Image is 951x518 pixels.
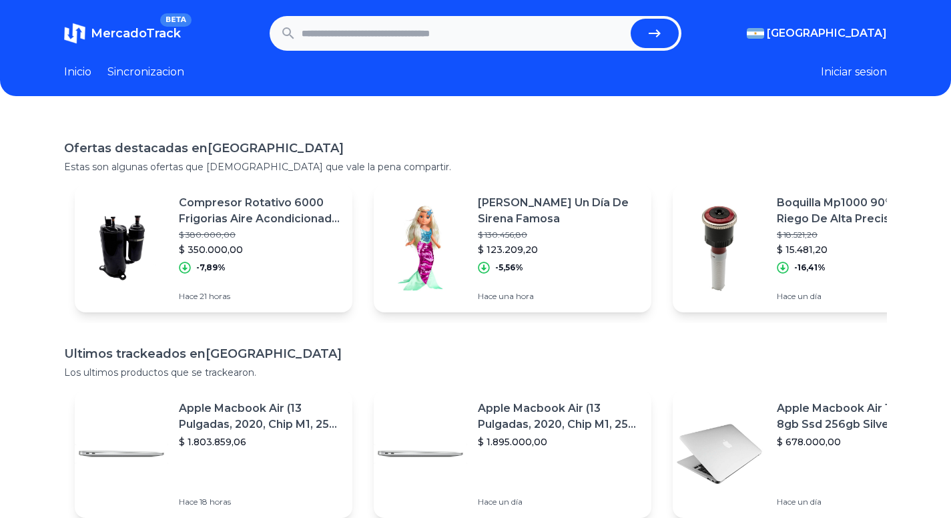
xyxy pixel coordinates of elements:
a: Featured imageBoquilla Mp1000 90° A 210° Riego De Alta Precisión Con Tecnología De Múltiples Chor... [673,184,950,312]
span: [GEOGRAPHIC_DATA] [767,25,887,41]
span: MercadoTrack [91,26,181,41]
p: Compresor Rotativo 6000 Frigorias Aire Acondicionado R 22 [179,195,342,227]
h1: Ofertas destacadas en [GEOGRAPHIC_DATA] [64,139,887,158]
p: -7,89% [196,262,226,273]
p: $ 18.521,20 [777,230,940,240]
a: Featured imageApple Macbook Air (13 Pulgadas, 2020, Chip M1, 256 Gb De Ssd, 8 Gb De Ram) - Plata$... [374,390,651,518]
img: Featured image [673,202,766,295]
img: Featured image [374,407,467,501]
img: Argentina [747,28,764,39]
p: Estas son algunas ofertas que [DEMOGRAPHIC_DATA] que vale la pena compartir. [64,160,887,174]
img: Featured image [374,202,467,295]
img: MercadoTrack [64,23,85,44]
img: Featured image [75,407,168,501]
p: Hace una hora [478,291,641,302]
p: Apple Macbook Air 13 Core I5 8gb Ssd 256gb Silver [777,401,940,433]
img: Featured image [673,407,766,501]
a: Featured imageCompresor Rotativo 6000 Frigorias Aire Acondicionado R 22$ 380.000,00$ 350.000,00-7... [75,184,352,312]
p: $ 130.456,80 [478,230,641,240]
img: Featured image [75,202,168,295]
p: Hace un día [777,291,940,302]
p: Apple Macbook Air (13 Pulgadas, 2020, Chip M1, 256 Gb De Ssd, 8 Gb De Ram) - Plata [179,401,342,433]
p: Hace un día [777,497,940,507]
p: Boquilla Mp1000 90° A 210° Riego De Alta Precisión Con Tecnología De Múltiples Chorros Ajuste [PE... [777,195,940,227]
p: $ 123.209,20 [478,243,641,256]
p: $ 1.895.000,00 [478,435,641,449]
p: $ 380.000,00 [179,230,342,240]
p: $ 678.000,00 [777,435,940,449]
a: Featured image[PERSON_NAME] Un Día De Sirena Famosa$ 130.456,80$ 123.209,20-5,56%Hace una hora [374,184,651,312]
p: -5,56% [495,262,523,273]
p: $ 15.481,20 [777,243,940,256]
p: -16,41% [794,262,826,273]
p: Apple Macbook Air (13 Pulgadas, 2020, Chip M1, 256 Gb De Ssd, 8 Gb De Ram) - Plata [478,401,641,433]
p: Hace 21 horas [179,291,342,302]
span: BETA [160,13,192,27]
p: [PERSON_NAME] Un Día De Sirena Famosa [478,195,641,227]
a: Featured imageApple Macbook Air 13 Core I5 8gb Ssd 256gb Silver$ 678.000,00Hace un día [673,390,950,518]
button: [GEOGRAPHIC_DATA] [747,25,887,41]
p: $ 350.000,00 [179,243,342,256]
a: Inicio [64,64,91,80]
p: Hace un día [478,497,641,507]
button: Iniciar sesion [821,64,887,80]
h1: Ultimos trackeados en [GEOGRAPHIC_DATA] [64,344,887,363]
a: Featured imageApple Macbook Air (13 Pulgadas, 2020, Chip M1, 256 Gb De Ssd, 8 Gb De Ram) - Plata$... [75,390,352,518]
p: Los ultimos productos que se trackearon. [64,366,887,379]
a: MercadoTrackBETA [64,23,181,44]
a: Sincronizacion [107,64,184,80]
p: Hace 18 horas [179,497,342,507]
p: $ 1.803.859,06 [179,435,342,449]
